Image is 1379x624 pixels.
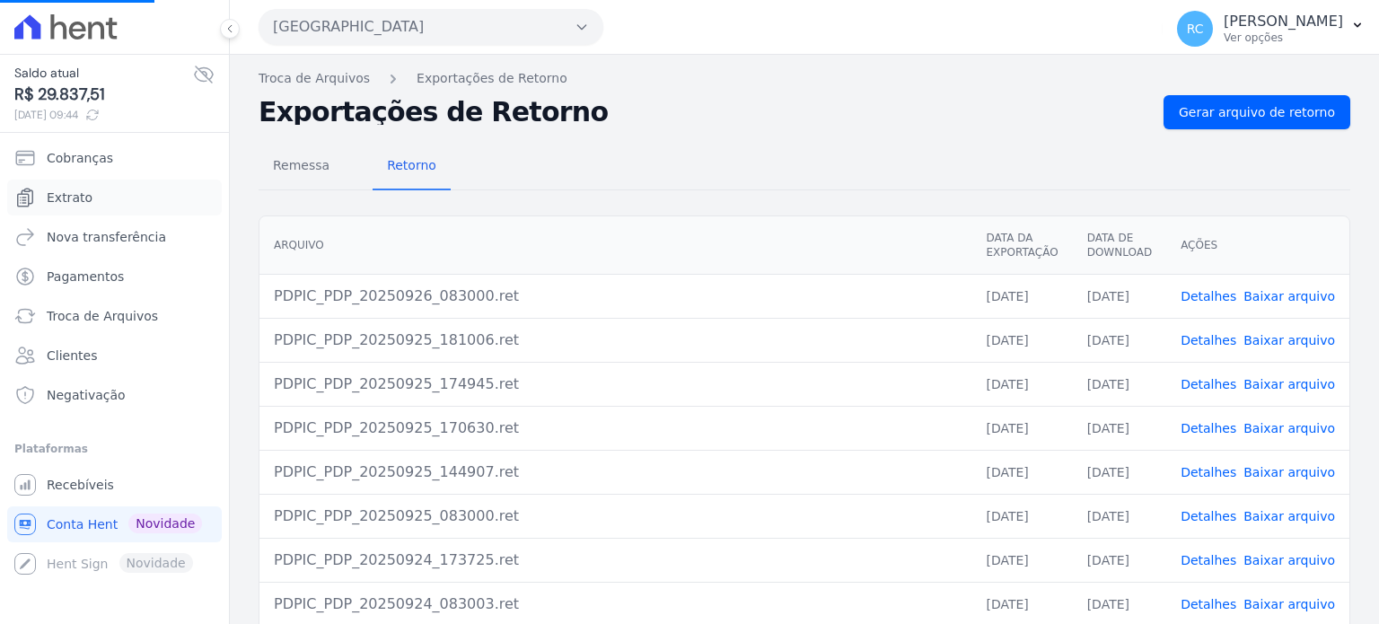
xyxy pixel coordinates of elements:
a: Detalhes [1181,597,1236,611]
nav: Breadcrumb [259,69,1350,88]
div: Plataformas [14,438,215,460]
button: RC [PERSON_NAME] Ver opções [1163,4,1379,54]
td: [DATE] [971,494,1072,538]
th: Ações [1166,216,1349,275]
a: Baixar arquivo [1243,333,1335,347]
td: [DATE] [1073,406,1166,450]
a: Gerar arquivo de retorno [1164,95,1350,129]
span: Gerar arquivo de retorno [1179,103,1335,121]
a: Detalhes [1181,553,1236,567]
th: Arquivo [259,216,971,275]
span: RC [1187,22,1204,35]
span: Saldo atual [14,64,193,83]
div: PDPIC_PDP_20250925_144907.ret [274,461,957,483]
a: Recebíveis [7,467,222,503]
div: PDPIC_PDP_20250925_174945.ret [274,374,957,395]
span: R$ 29.837,51 [14,83,193,107]
span: Negativação [47,386,126,404]
td: [DATE] [971,274,1072,318]
a: Cobranças [7,140,222,176]
span: Conta Hent [47,515,118,533]
a: Nova transferência [7,219,222,255]
a: Exportações de Retorno [417,69,567,88]
div: PDPIC_PDP_20250924_173725.ret [274,549,957,571]
span: Remessa [262,147,340,183]
td: [DATE] [1073,274,1166,318]
p: Ver opções [1224,31,1343,45]
td: [DATE] [1073,362,1166,406]
a: Baixar arquivo [1243,377,1335,391]
div: PDPIC_PDP_20250925_083000.ret [274,505,957,527]
nav: Sidebar [14,140,215,582]
a: Detalhes [1181,289,1236,303]
a: Baixar arquivo [1243,421,1335,435]
span: Pagamentos [47,268,124,286]
button: [GEOGRAPHIC_DATA] [259,9,603,45]
div: PDPIC_PDP_20250925_170630.ret [274,417,957,439]
a: Troca de Arquivos [259,69,370,88]
th: Data de Download [1073,216,1166,275]
a: Detalhes [1181,333,1236,347]
td: [DATE] [1073,494,1166,538]
a: Remessa [259,144,344,190]
a: Retorno [373,144,451,190]
a: Negativação [7,377,222,413]
a: Detalhes [1181,421,1236,435]
span: [DATE] 09:44 [14,107,193,123]
a: Baixar arquivo [1243,553,1335,567]
a: Extrato [7,180,222,215]
a: Conta Hent Novidade [7,506,222,542]
span: Nova transferência [47,228,166,246]
a: Troca de Arquivos [7,298,222,334]
td: [DATE] [971,538,1072,582]
div: PDPIC_PDP_20250925_181006.ret [274,330,957,351]
td: [DATE] [1073,538,1166,582]
td: [DATE] [1073,318,1166,362]
h2: Exportações de Retorno [259,100,1149,125]
th: Data da Exportação [971,216,1072,275]
span: Recebíveis [47,476,114,494]
td: [DATE] [971,406,1072,450]
span: Clientes [47,347,97,365]
span: Troca de Arquivos [47,307,158,325]
a: Baixar arquivo [1243,465,1335,479]
a: Clientes [7,338,222,374]
a: Baixar arquivo [1243,289,1335,303]
a: Detalhes [1181,377,1236,391]
div: PDPIC_PDP_20250924_083003.ret [274,593,957,615]
td: [DATE] [971,362,1072,406]
span: Cobranças [47,149,113,167]
p: [PERSON_NAME] [1224,13,1343,31]
a: Pagamentos [7,259,222,294]
div: PDPIC_PDP_20250926_083000.ret [274,286,957,307]
td: [DATE] [971,450,1072,494]
td: [DATE] [1073,450,1166,494]
span: Novidade [128,514,202,533]
a: Baixar arquivo [1243,509,1335,523]
a: Detalhes [1181,465,1236,479]
span: Retorno [376,147,447,183]
span: Extrato [47,189,92,207]
td: [DATE] [971,318,1072,362]
a: Detalhes [1181,509,1236,523]
a: Baixar arquivo [1243,597,1335,611]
